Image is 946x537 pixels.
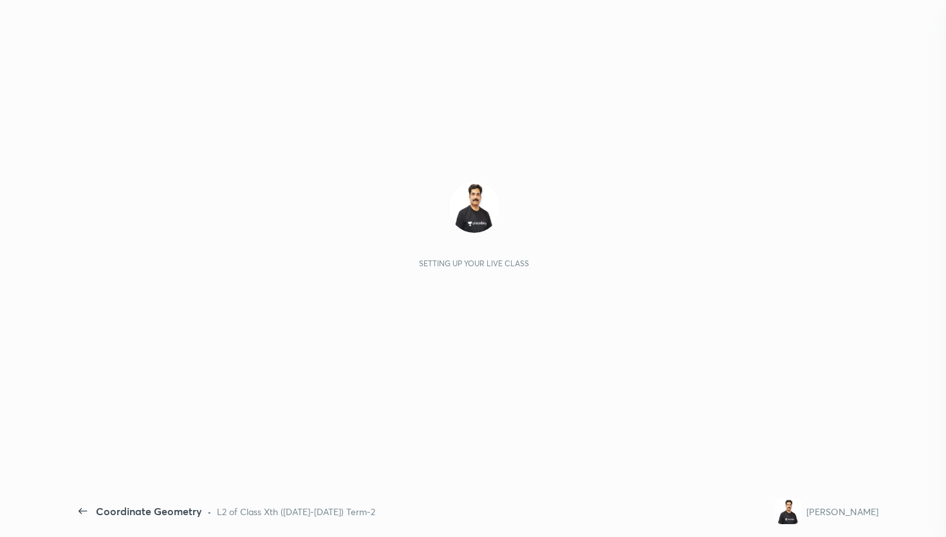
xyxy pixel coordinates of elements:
img: 144b345530af4266b4014317b2bf6637.jpg [775,498,801,524]
div: L2 of Class Xth ([DATE]-[DATE]) Term-2 [217,505,375,518]
div: [PERSON_NAME] [806,505,878,518]
img: 144b345530af4266b4014317b2bf6637.jpg [449,181,500,233]
div: Coordinate Geometry [96,504,202,519]
div: • [207,505,212,518]
div: Setting up your live class [419,259,529,268]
